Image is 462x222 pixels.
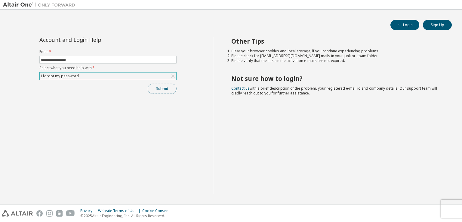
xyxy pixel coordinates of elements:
li: Please verify that the links in the activation e-mails are not expired. [231,58,441,63]
div: Account and Login Help [39,37,149,42]
div: Website Terms of Use [98,208,142,213]
img: instagram.svg [46,210,53,217]
label: Email [39,49,177,54]
div: Cookie Consent [142,208,173,213]
img: altair_logo.svg [2,210,33,217]
button: Login [390,20,419,30]
div: I forgot my password [40,73,80,79]
li: Clear your browser cookies and local storage, if you continue experiencing problems. [231,49,441,54]
button: Sign Up [423,20,452,30]
img: Altair One [3,2,78,8]
button: Submit [148,84,177,94]
div: I forgot my password [40,72,176,80]
span: with a brief description of the problem, your registered e-mail id and company details. Our suppo... [231,86,437,96]
img: youtube.svg [66,210,75,217]
a: Contact us [231,86,250,91]
li: Please check for [EMAIL_ADDRESS][DOMAIN_NAME] mails in your junk or spam folder. [231,54,441,58]
div: Privacy [80,208,98,213]
img: linkedin.svg [56,210,63,217]
p: © 2025 Altair Engineering, Inc. All Rights Reserved. [80,213,173,218]
label: Select what you need help with [39,66,177,70]
h2: Not sure how to login? [231,75,441,82]
h2: Other Tips [231,37,441,45]
img: facebook.svg [36,210,43,217]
